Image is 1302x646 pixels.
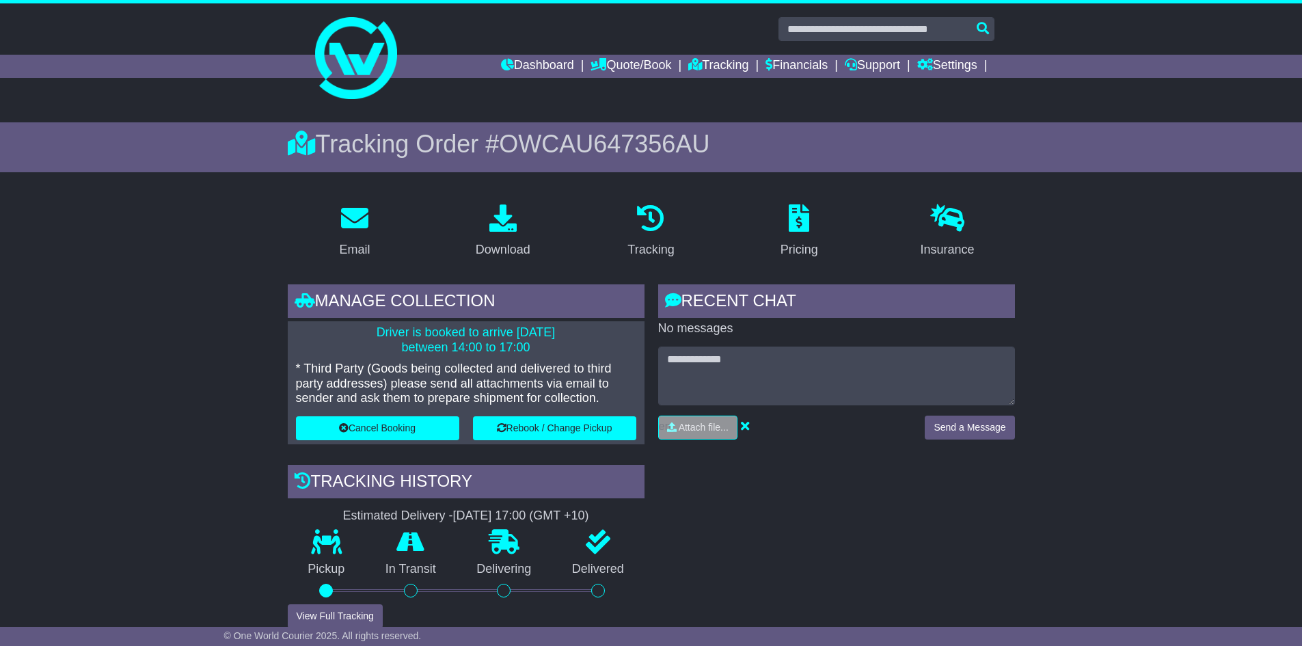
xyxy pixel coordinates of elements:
span: © One World Courier 2025. All rights reserved. [224,630,422,641]
div: Insurance [921,241,975,259]
p: No messages [658,321,1015,336]
a: Email [330,200,379,264]
button: Cancel Booking [296,416,459,440]
a: Download [467,200,539,264]
a: Support [845,55,900,78]
a: Tracking [688,55,748,78]
p: Delivering [457,562,552,577]
div: Download [476,241,530,259]
div: Tracking Order # [288,129,1015,159]
div: RECENT CHAT [658,284,1015,321]
a: Dashboard [501,55,574,78]
p: Driver is booked to arrive [DATE] between 14:00 to 17:00 [296,325,636,355]
span: OWCAU647356AU [499,130,709,158]
div: Estimated Delivery - [288,509,645,524]
a: Settings [917,55,977,78]
div: Tracking [627,241,674,259]
a: Insurance [912,200,984,264]
a: Financials [765,55,828,78]
a: Quote/Book [591,55,671,78]
div: [DATE] 17:00 (GMT +10) [453,509,589,524]
button: View Full Tracking [288,604,383,628]
div: Manage collection [288,284,645,321]
div: Tracking history [288,465,645,502]
button: Send a Message [925,416,1014,440]
p: Pickup [288,562,366,577]
a: Tracking [619,200,683,264]
div: Pricing [781,241,818,259]
a: Pricing [772,200,827,264]
div: Email [339,241,370,259]
p: In Transit [365,562,457,577]
p: * Third Party (Goods being collected and delivered to third party addresses) please send all atta... [296,362,636,406]
button: Rebook / Change Pickup [473,416,636,440]
p: Delivered [552,562,645,577]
